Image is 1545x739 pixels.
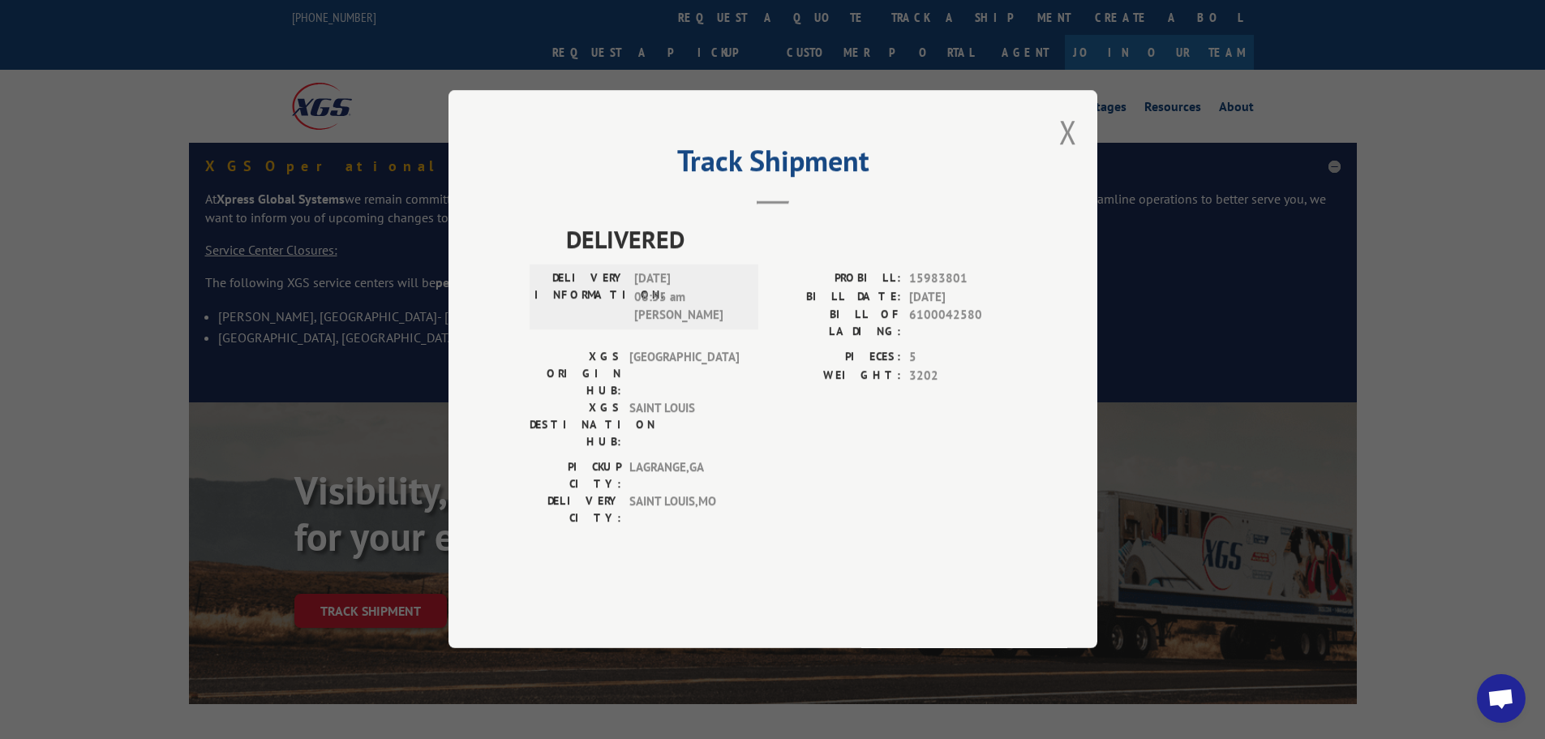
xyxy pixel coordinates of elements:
label: BILL OF LADING: [773,307,901,341]
label: BILL DATE: [773,288,901,307]
label: DELIVERY CITY: [530,493,621,527]
label: PICKUP CITY: [530,459,621,493]
label: XGS DESTINATION HUB: [530,400,621,451]
span: 6100042580 [909,307,1016,341]
span: 15983801 [909,270,1016,289]
a: Open chat [1477,674,1526,723]
label: PIECES: [773,349,901,367]
span: [DATE] 08:55 am [PERSON_NAME] [634,270,744,325]
span: SAINT LOUIS , MO [629,493,739,527]
label: XGS ORIGIN HUB: [530,349,621,400]
span: 5 [909,349,1016,367]
label: PROBILL: [773,270,901,289]
span: LAGRANGE , GA [629,459,739,493]
h2: Track Shipment [530,149,1016,180]
span: SAINT LOUIS [629,400,739,451]
span: 3202 [909,367,1016,385]
span: [DATE] [909,288,1016,307]
label: DELIVERY INFORMATION: [534,270,626,325]
button: Close modal [1059,110,1077,153]
label: WEIGHT: [773,367,901,385]
span: DELIVERED [566,221,1016,258]
span: [GEOGRAPHIC_DATA] [629,349,739,400]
